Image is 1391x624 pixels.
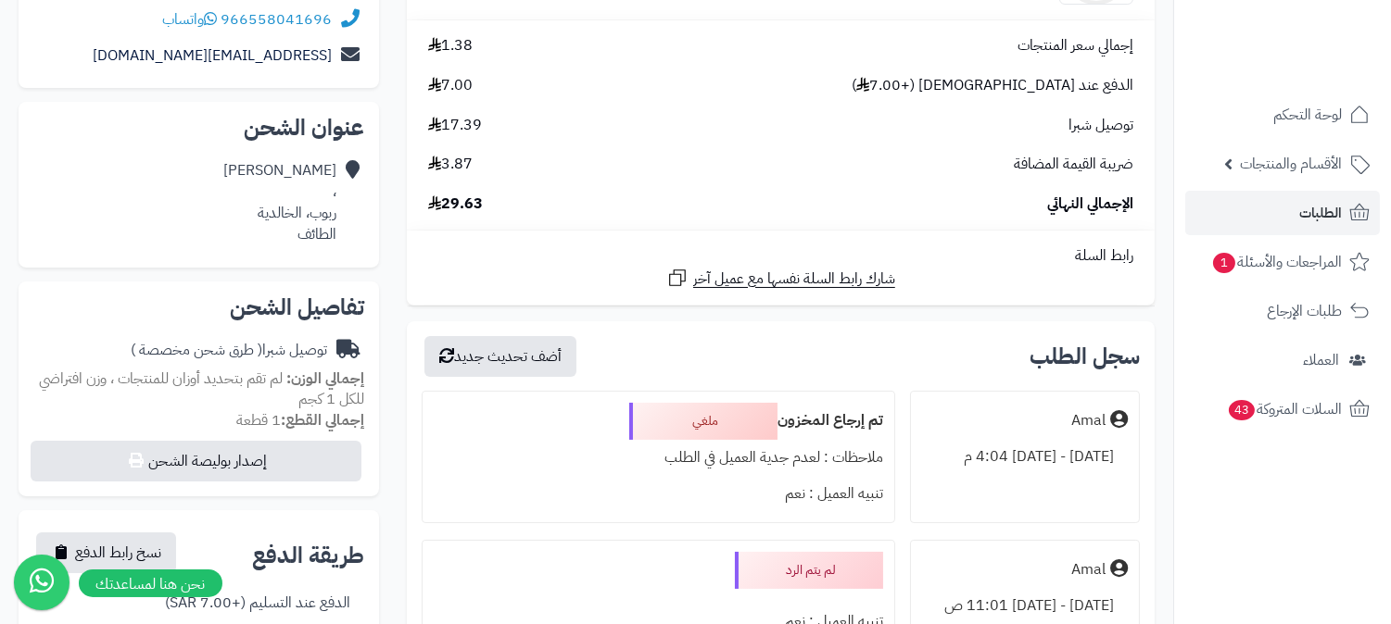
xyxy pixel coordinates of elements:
[1299,200,1342,226] span: الطلبات
[666,267,895,290] a: شارك رابط السلة نفسها مع عميل آخر
[1273,102,1342,128] span: لوحة التحكم
[281,409,364,431] strong: إجمالي القطع:
[922,439,1128,475] div: [DATE] - [DATE] 4:04 م
[223,160,336,244] div: [PERSON_NAME] ، ربوب، الخالدية الطائف
[221,8,332,31] a: 966558041696
[286,368,364,390] strong: إجمالي الوزن:
[1229,400,1255,420] span: 43
[1240,151,1342,177] span: الأقسام والمنتجات
[252,544,364,567] h2: طريقة الدفع
[1071,410,1106,431] div: Amal
[428,75,473,96] span: 7.00
[31,441,361,481] button: إصدار بوليصة الشحن
[1185,387,1380,431] a: السلات المتروكة43
[1047,193,1133,215] span: الإجمالي النهائي
[1211,249,1342,275] span: المراجعات والأسئلة
[735,552,883,589] div: لم يتم الرد
[75,542,161,564] span: نسخ رابط الدفع
[428,193,483,215] span: 29.63
[165,593,350,614] div: الدفع عند التسليم (+7.00 SAR)
[36,532,176,573] button: نسخ رابط الدفع
[424,336,576,377] button: أضف تحديث جديد
[1185,240,1380,284] a: المراجعات والأسئلة1
[693,268,895,290] span: شارك رابط السلة نفسها مع عميل آخر
[428,154,473,175] span: 3.87
[1069,115,1133,136] span: توصيل شبرا
[93,44,332,67] a: [EMAIL_ADDRESS][DOMAIN_NAME]
[33,117,364,139] h2: عنوان الشحن
[922,588,1128,624] div: [DATE] - [DATE] 11:01 ص
[1227,396,1342,422] span: السلات المتروكة
[131,339,262,361] span: ( طرق شحن مخصصة )
[428,35,473,56] span: 1.38
[236,409,364,431] small: 1 قطعة
[1185,93,1380,137] a: لوحة التحكم
[1303,347,1339,373] span: العملاء
[1014,154,1133,175] span: ضريبة القيمة المضافة
[162,8,217,31] a: واتساب
[39,368,364,411] span: لم تقم بتحديد أوزان للمنتجات ، وزن افتراضي للكل 1 كجم
[1030,345,1140,368] h3: سجل الطلب
[414,245,1147,267] div: رابط السلة
[1185,338,1380,382] a: العملاء
[778,409,883,431] b: تم إرجاع المخزون
[1213,253,1235,273] span: 1
[33,296,364,318] h2: تفاصيل الشحن
[1018,35,1133,56] span: إجمالي سعر المنتجات
[131,340,327,361] div: توصيل شبرا
[852,75,1133,96] span: الدفع عند [DEMOGRAPHIC_DATA] (+7.00 )
[1185,289,1380,333] a: طلبات الإرجاع
[434,476,884,512] div: تنبيه العميل : نعم
[1071,559,1106,580] div: Amal
[629,403,778,440] div: ملغي
[434,440,884,476] div: ملاحظات : لعدم جدية العميل في الطلب
[1185,191,1380,235] a: الطلبات
[428,115,482,136] span: 17.39
[1267,298,1342,324] span: طلبات الإرجاع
